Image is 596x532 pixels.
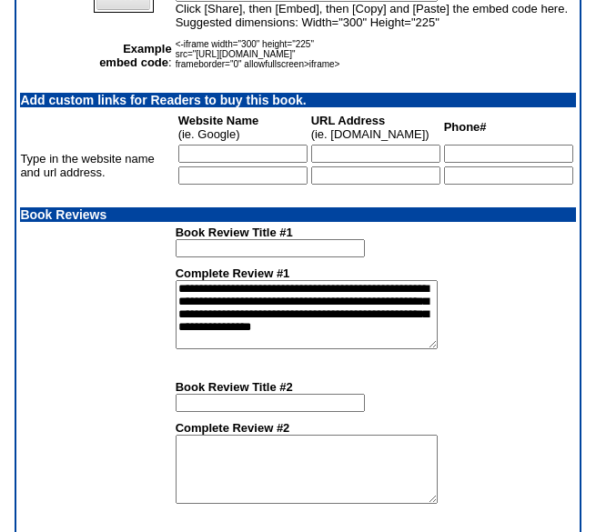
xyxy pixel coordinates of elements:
[20,93,575,107] td: Add custom links for Readers to buy this book.
[176,380,293,394] b: Book Review Title #2
[176,2,568,29] font: Click [Share], then [Embed], then [Copy] and [Paste] the embed code here. Suggested dimensions: W...
[176,226,293,239] b: Book Review Title #1
[99,42,171,69] font: :
[176,421,290,435] b: Complete Review #2
[99,42,171,69] b: Example embed code
[178,114,259,127] b: Website Name
[311,114,429,141] font: (ie. [DOMAIN_NAME])
[20,207,575,222] td: Book Reviews
[311,114,386,127] b: URL Address
[444,120,487,134] b: Phone#
[176,39,340,69] font: <-iframe width="300" height="225" src="[URL][DOMAIN_NAME]" frameborder="0" allowfullscreen>iframe>
[20,152,154,179] font: Type in the website name and url address.
[176,266,290,280] b: Complete Review #1
[178,114,259,141] font: (ie. Google)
